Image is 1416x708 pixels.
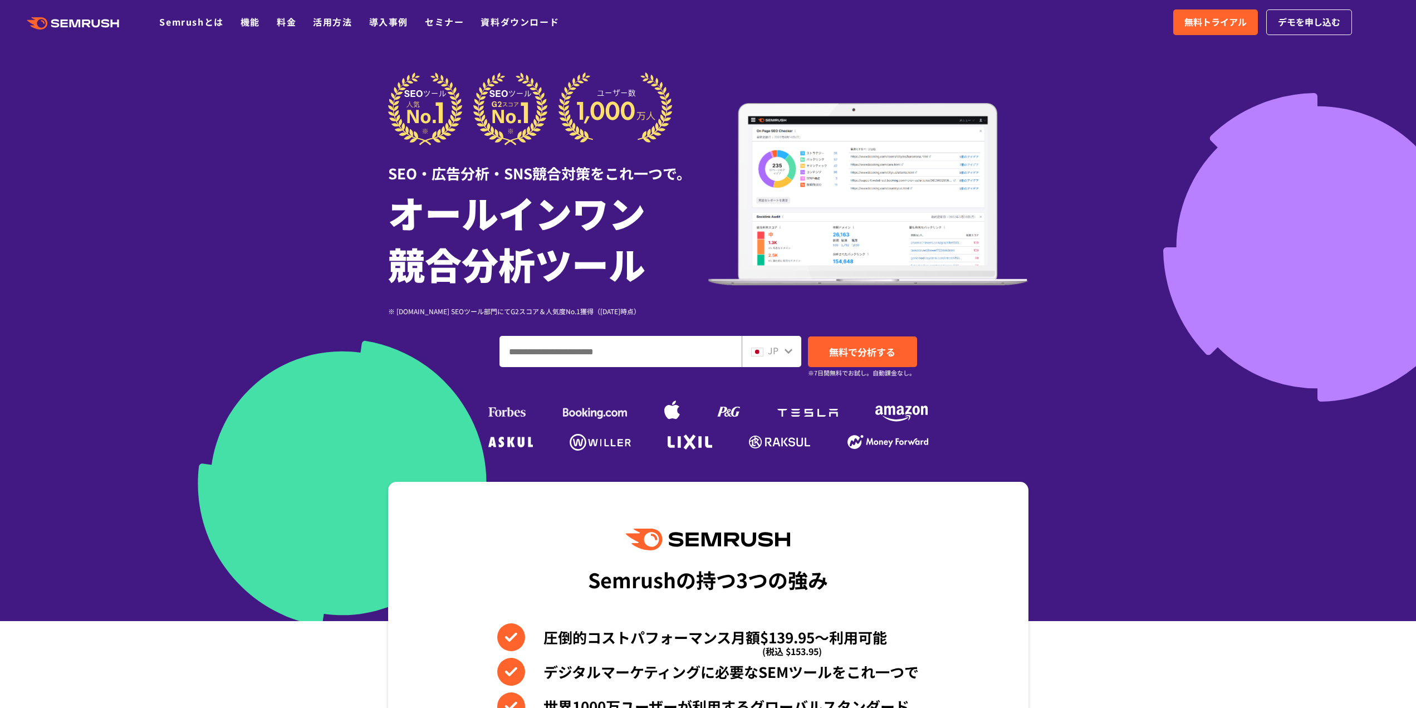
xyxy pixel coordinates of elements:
[388,187,708,289] h1: オールインワン 競合分析ツール
[159,15,223,28] a: Semrushとは
[241,15,260,28] a: 機能
[388,306,708,316] div: ※ [DOMAIN_NAME] SEOツール部門にてG2スコア＆人気度No.1獲得（[DATE]時点）
[425,15,464,28] a: セミナー
[497,623,919,651] li: 圧倒的コストパフォーマンス月額$139.95〜利用可能
[1278,15,1340,30] span: デモを申し込む
[1173,9,1258,35] a: 無料トライアル
[1184,15,1247,30] span: 無料トライアル
[829,345,895,359] span: 無料で分析する
[808,368,915,378] small: ※7日間無料でお試し。自動課金なし。
[369,15,408,28] a: 導入事例
[588,559,828,600] div: Semrushの持つ3つの強み
[500,336,741,367] input: ドメイン、キーワードまたはURLを入力してください
[313,15,352,28] a: 活用方法
[808,336,917,367] a: 無料で分析する
[768,344,778,357] span: JP
[481,15,559,28] a: 資料ダウンロード
[762,637,822,665] span: (税込 $153.95)
[626,529,790,550] img: Semrush
[388,145,708,184] div: SEO・広告分析・SNS競合対策をこれ一つで。
[497,658,919,686] li: デジタルマーケティングに必要なSEMツールをこれ一つで
[1266,9,1352,35] a: デモを申し込む
[277,15,296,28] a: 料金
